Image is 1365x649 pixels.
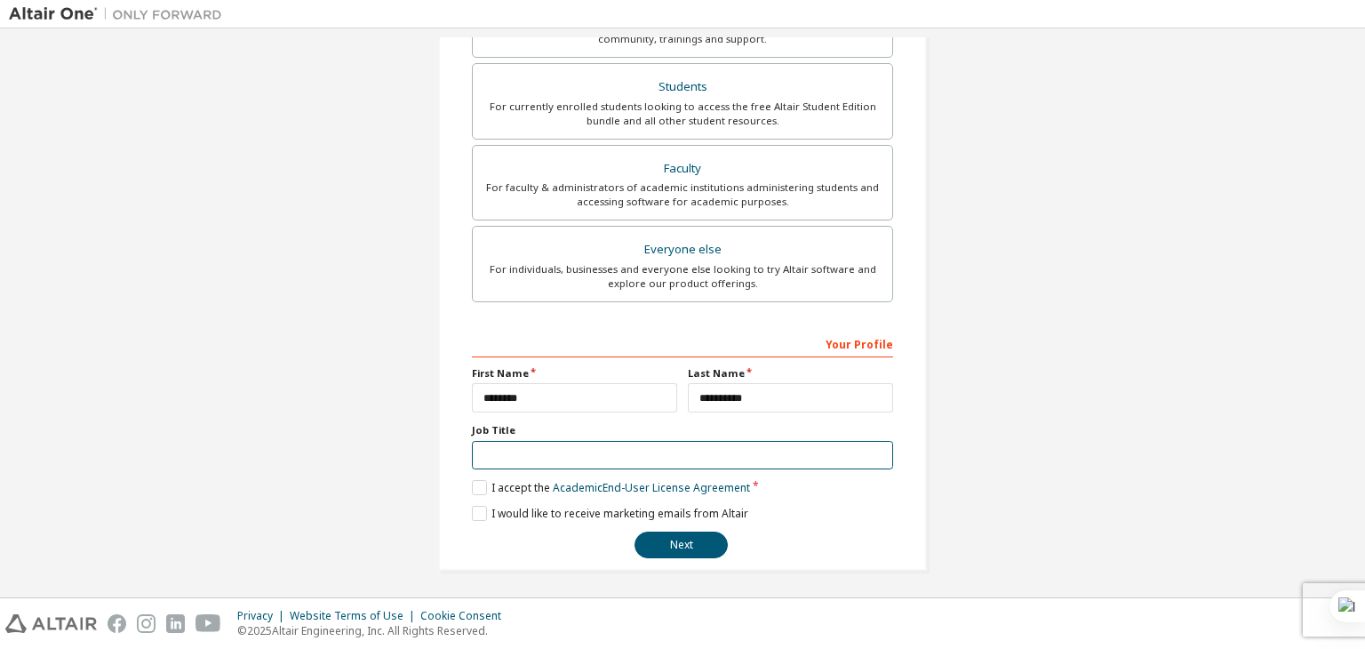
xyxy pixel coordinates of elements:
div: Privacy [237,609,290,623]
label: Last Name [688,366,893,381]
label: Job Title [472,423,893,437]
div: Website Terms of Use [290,609,420,623]
img: linkedin.svg [166,614,185,633]
p: © 2025 Altair Engineering, Inc. All Rights Reserved. [237,623,512,638]
div: Cookie Consent [420,609,512,623]
div: Your Profile [472,329,893,357]
div: Faculty [483,156,882,181]
button: Next [635,532,728,558]
img: instagram.svg [137,614,156,633]
img: Altair One [9,5,231,23]
img: youtube.svg [196,614,221,633]
label: First Name [472,366,677,381]
div: For faculty & administrators of academic institutions administering students and accessing softwa... [483,180,882,209]
img: altair_logo.svg [5,614,97,633]
label: I accept the [472,480,750,495]
img: facebook.svg [108,614,126,633]
div: For currently enrolled students looking to access the free Altair Student Edition bundle and all ... [483,100,882,128]
div: Everyone else [483,237,882,262]
div: For individuals, businesses and everyone else looking to try Altair software and explore our prod... [483,262,882,291]
a: Academic End-User License Agreement [553,480,750,495]
label: I would like to receive marketing emails from Altair [472,506,748,521]
div: Students [483,75,882,100]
